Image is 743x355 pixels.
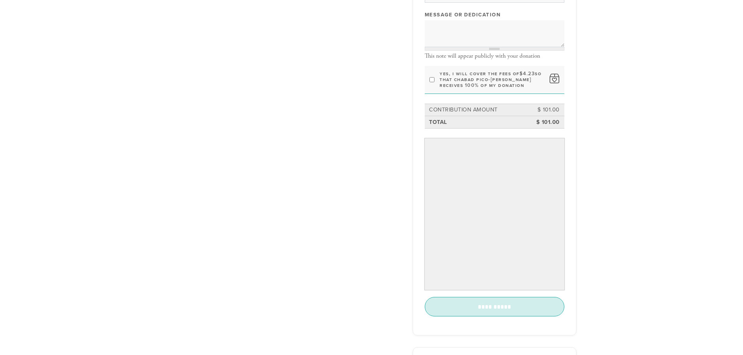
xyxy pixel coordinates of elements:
[426,140,563,288] iframe: Secure payment input frame
[428,104,526,115] td: Contribution Amount
[526,104,561,115] td: $ 101.00
[526,117,561,128] td: $ 101.00
[440,71,544,88] label: Yes, I will cover the fees of so that Chabad Pico-[PERSON_NAME] receives 100% of my donation
[428,117,526,128] td: Total
[425,53,564,60] div: This note will appear publicly with your donation
[523,71,535,77] span: 4.23
[520,71,523,77] span: $
[425,11,501,18] label: Message or dedication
